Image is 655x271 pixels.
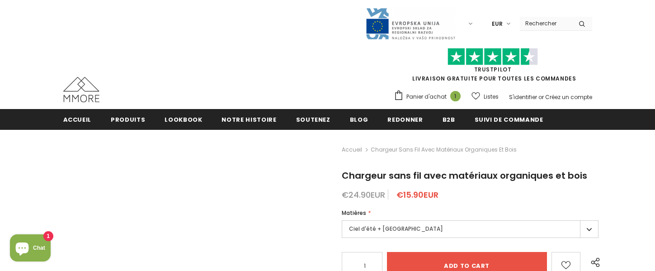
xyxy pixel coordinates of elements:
[509,93,537,101] a: S'identifier
[475,115,543,124] span: Suivi de commande
[342,209,366,217] span: Matières
[371,144,517,155] span: Chargeur sans fil avec matériaux organiques et bois
[165,109,202,129] a: Lookbook
[475,109,543,129] a: Suivi de commande
[484,92,499,101] span: Listes
[63,109,92,129] a: Accueil
[342,220,599,238] label: Ciel d'été + [GEOGRAPHIC_DATA]
[387,115,423,124] span: Redonner
[365,7,456,40] img: Javni Razpis
[342,144,362,155] a: Accueil
[63,115,92,124] span: Accueil
[165,115,202,124] span: Lookbook
[450,91,461,101] span: 1
[492,19,503,29] span: EUR
[394,52,592,82] span: LIVRAISON GRATUITE POUR TOUTES LES COMMANDES
[538,93,544,101] span: or
[111,115,145,124] span: Produits
[342,169,587,182] span: Chargeur sans fil avec matériaux organiques et bois
[296,115,330,124] span: soutenez
[396,189,438,200] span: €15.90EUR
[545,93,592,101] a: Créez un compte
[443,109,455,129] a: B2B
[394,90,465,104] a: Panier d'achat 1
[350,109,368,129] a: Blog
[443,115,455,124] span: B2B
[296,109,330,129] a: soutenez
[342,189,385,200] span: €24.90EUR
[448,48,538,66] img: Faites confiance aux étoiles pilotes
[221,109,276,129] a: Notre histoire
[520,17,572,30] input: Search Site
[474,66,512,73] a: TrustPilot
[111,109,145,129] a: Produits
[7,234,53,264] inbox-online-store-chat: Shopify online store chat
[387,109,423,129] a: Redonner
[471,89,499,105] a: Listes
[406,92,447,101] span: Panier d'achat
[221,115,276,124] span: Notre histoire
[350,115,368,124] span: Blog
[63,77,99,102] img: Cas MMORE
[365,19,456,27] a: Javni Razpis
